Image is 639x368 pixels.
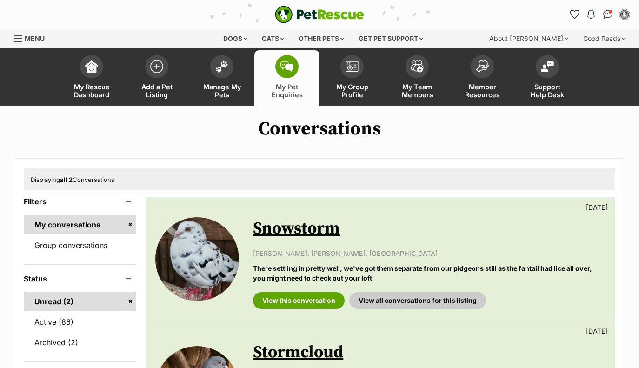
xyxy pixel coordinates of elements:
a: My Team Members [385,50,450,106]
a: My Pet Enquiries [254,50,319,106]
a: Active (86) [24,312,136,332]
img: group-profile-icon-3fa3cf56718a62981997c0bc7e787c4b2cf8bcc04b72c1350f741eb67cf2f40e.svg [346,61,359,72]
a: Member Resources [450,50,515,106]
header: Status [24,274,136,283]
a: My Group Profile [319,50,385,106]
span: My Rescue Dashboard [71,83,113,99]
button: My account [617,7,632,22]
a: My conversations [24,215,136,234]
img: add-pet-listing-icon-0afa8454b4691262ce3f59096e99ab1cd57d4a30225e0717b998d2c9b9846f56.svg [150,60,163,73]
a: PetRescue [275,6,364,23]
header: Filters [24,197,136,206]
a: Unread (2) [24,292,136,311]
a: Conversations [600,7,615,22]
a: Snowstorm [253,218,340,239]
img: Sonja Olsen profile pic [620,10,629,19]
a: Menu [14,29,51,46]
span: Manage My Pets [201,83,243,99]
a: Favourites [567,7,582,22]
div: Cats [255,29,291,48]
img: dashboard-icon-eb2f2d2d3e046f16d808141f083e7271f6b2e854fb5c12c21221c1fb7104beca.svg [85,60,98,73]
span: Add a Pet Listing [136,83,178,99]
img: team-members-icon-5396bd8760b3fe7c0b43da4ab00e1e3bb1a5d9ba89233759b79545d2d3fc5d0d.svg [411,60,424,73]
a: Manage My Pets [189,50,254,106]
img: member-resources-icon-8e73f808a243e03378d46382f2149f9095a855e16c252ad45f914b54edf8863c.svg [476,60,489,73]
img: Snowstorm [155,217,239,301]
ul: Account quick links [567,7,632,22]
div: Other pets [292,29,351,48]
div: Dogs [217,29,254,48]
span: My Team Members [396,83,438,99]
img: pet-enquiries-icon-7e3ad2cf08bfb03b45e93fb7055b45f3efa6380592205ae92323e6603595dc1f.svg [280,61,293,72]
span: Support Help Desk [526,83,568,99]
a: Stormcloud [253,342,343,363]
p: [PERSON_NAME], [PERSON_NAME], [GEOGRAPHIC_DATA] [253,248,606,258]
div: About [PERSON_NAME] [483,29,575,48]
img: manage-my-pets-icon-02211641906a0b7f246fdf0571729dbe1e7629f14944591b6c1af311fb30b64b.svg [215,60,228,73]
button: Notifications [584,7,599,22]
img: chat-41dd97257d64d25036548639549fe6c8038ab92f7586957e7f3b1b290dea8141.svg [603,10,613,19]
p: [DATE] [586,202,608,212]
strong: all 2 [60,176,73,183]
span: Menu [25,34,45,42]
img: logo-e224e6f780fb5917bec1dbf3a21bbac754714ae5b6737aabdf751b685950b380.svg [275,6,364,23]
a: View this conversation [253,292,345,309]
span: Member Resources [461,83,503,99]
img: notifications-46538b983faf8c2785f20acdc204bb7945ddae34d4c08c2a6579f10ce5e182be.svg [587,10,595,19]
a: Group conversations [24,235,136,255]
p: [DATE] [586,326,608,336]
img: help-desk-icon-fdf02630f3aa405de69fd3d07c3f3aa587a6932b1a1747fa1d2bba05be0121f9.svg [541,61,554,72]
a: View all conversations for this listing [349,292,486,309]
span: Displaying Conversations [31,176,114,183]
a: My Rescue Dashboard [59,50,124,106]
span: My Group Profile [331,83,373,99]
div: Good Reads [577,29,632,48]
a: Add a Pet Listing [124,50,189,106]
a: Support Help Desk [515,50,580,106]
p: There settling in pretty well, we've got them separate from our pidgeons still as the fantail had... [253,263,606,283]
div: Get pet support [352,29,430,48]
span: My Pet Enquiries [266,83,308,99]
a: Archived (2) [24,333,136,352]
